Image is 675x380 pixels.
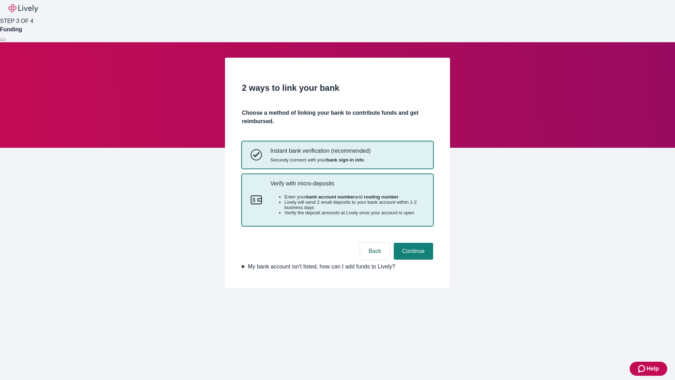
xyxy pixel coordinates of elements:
svg: Zendesk support icon [638,365,647,373]
button: Zendesk support iconHelp [630,362,667,376]
strong: routing number [364,194,398,199]
li: Lively will send 2 small deposits to your bank account within 1-2 business days [284,199,424,210]
span: Securely connect with your . [270,157,371,163]
svg: Micro-deposits [251,194,262,205]
span: Help [647,365,659,373]
img: Lively [8,4,38,13]
svg: Instant bank verification [251,149,262,160]
li: Verify the deposit amounts at Lively once your account is open [284,210,424,215]
button: Continue [394,243,433,260]
strong: bank account number [306,194,355,199]
li: Enter your and [284,194,424,199]
button: Micro-depositsVerify with micro-depositsEnter yourbank account numberand routing numberLively wil... [242,175,433,226]
p: Instant bank verification (recommended) [270,147,371,154]
summary: My bank account isn't listed, how can I add funds to Lively? [242,262,433,271]
p: Verify with micro-deposits [270,180,424,187]
button: Back [360,243,390,260]
button: Instant bank verificationInstant bank verification (recommended)Securely connect with yourbank si... [242,142,433,168]
h4: Choose a method of linking your bank to contribute funds and get reimbursed. [242,109,433,126]
strong: bank sign-in info [326,157,364,163]
h2: 2 ways to link your bank [242,82,433,94]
